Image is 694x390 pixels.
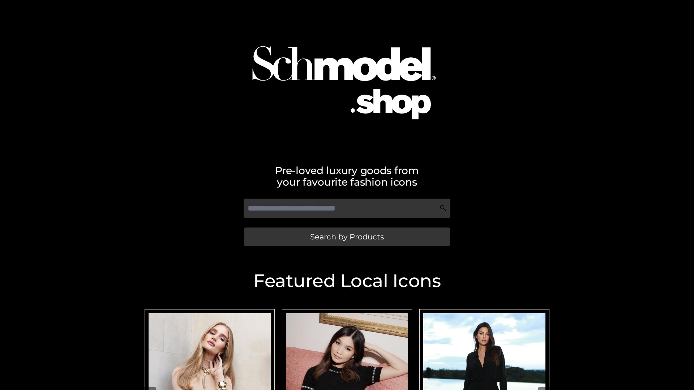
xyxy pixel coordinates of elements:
img: Search Icon [440,204,447,212]
span: Search by Products [310,233,384,240]
h2: Pre-loved luxury goods from your favourite fashion icons [141,165,553,188]
a: Search by Products [244,227,450,246]
h2: Featured Local Icons​ [141,272,553,290]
